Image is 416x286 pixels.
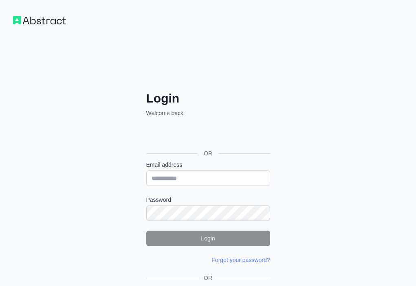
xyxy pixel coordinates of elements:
label: Password [146,196,270,204]
h2: Login [146,91,270,106]
iframe: Przycisk Zaloguj się przez Google [142,126,273,144]
span: OR [200,274,216,282]
a: Forgot your password? [211,257,270,263]
p: Welcome back [146,109,270,117]
img: Workflow [13,16,66,24]
span: OR [197,149,219,157]
label: Email address [146,161,270,169]
button: Login [146,231,270,246]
